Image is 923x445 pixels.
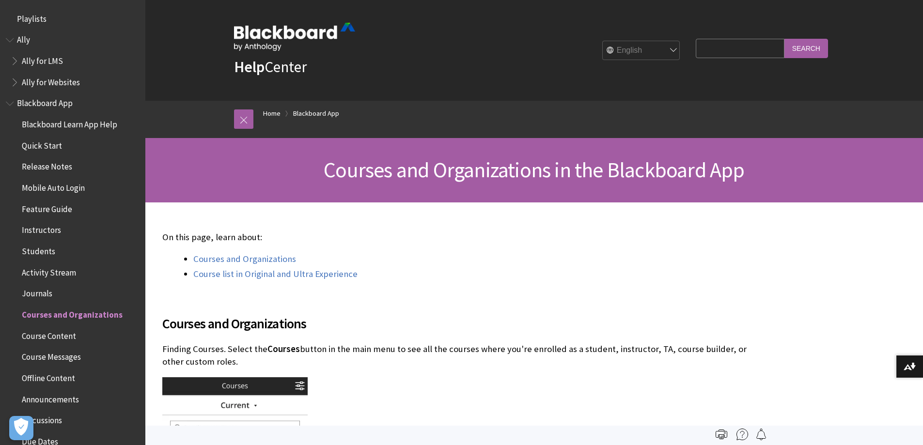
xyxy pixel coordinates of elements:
a: Blackboard App [293,107,339,120]
span: Blackboard Learn App Help [22,116,117,129]
img: Follow this page [755,429,767,440]
nav: Book outline for Anthology Ally Help [6,32,140,91]
span: Blackboard App [17,95,73,108]
a: HelpCenter [234,57,307,77]
span: Courses and Organizations [22,307,123,320]
a: Home [263,107,281,120]
span: Activity Stream [22,264,76,277]
p: On this page, learn about: [162,231,763,244]
span: Quick Start [22,138,62,151]
span: Discussions [22,412,62,425]
img: Print [716,429,727,440]
span: Ally for Websites [22,74,80,87]
span: Ally [17,32,30,45]
span: Announcements [22,391,79,404]
span: Courses and Organizations [162,313,763,334]
span: Course Messages [22,349,81,362]
img: More help [736,429,748,440]
nav: Book outline for Playlists [6,11,140,27]
span: Ally for LMS [22,53,63,66]
span: Courses and Organizations in the Blackboard App [324,156,744,183]
p: Finding Courses. Select the button in the main menu to see all the courses where you're enrolled ... [162,343,763,368]
img: Blackboard by Anthology [234,23,355,51]
input: Search [784,39,828,58]
span: Journals [22,286,52,299]
a: Course list in Original and Ultra Experience [193,268,358,280]
span: Release Notes [22,159,72,172]
span: Feature Guide [22,201,72,214]
span: Playlists [17,11,47,24]
strong: Help [234,57,265,77]
button: Open Preferences [9,416,33,440]
span: Instructors [22,222,61,235]
span: Students [22,243,55,256]
a: Courses and Organizations [193,253,296,265]
span: Offline Content [22,370,75,383]
span: Mobile Auto Login [22,180,85,193]
span: Courses [267,343,300,354]
select: Site Language Selector [603,41,680,61]
span: Course Content [22,328,76,341]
